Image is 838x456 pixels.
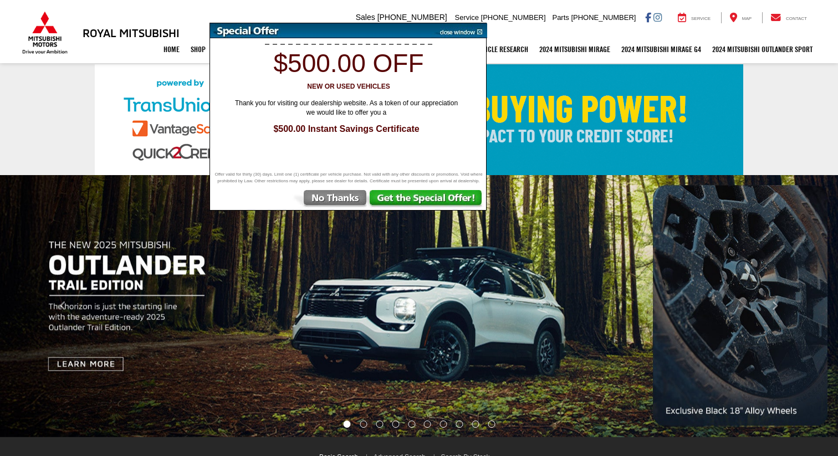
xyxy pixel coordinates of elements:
[721,12,760,23] a: Map
[376,421,383,428] li: Go to slide number 3.
[20,11,70,54] img: Mitsubishi
[571,13,636,22] span: [PHONE_NUMBER]
[216,83,481,90] h3: New or Used Vehicles
[408,421,415,428] li: Go to slide number 5.
[707,35,818,63] a: 2024 Mitsubishi Outlander SPORT
[360,421,367,428] li: Go to slide number 2.
[377,13,447,22] span: [PHONE_NUMBER]
[83,27,180,39] h3: Royal Mitsubishi
[488,421,495,428] li: Go to slide number 10.
[481,13,546,22] span: [PHONE_NUMBER]
[742,16,752,21] span: Map
[691,16,711,21] span: Service
[424,421,431,428] li: Go to slide number 6.
[440,421,447,428] li: Go to slide number 7.
[369,190,486,210] img: Get the Special Offer
[222,123,471,136] span: $500.00 Instant Savings Certificate
[645,13,651,22] a: Facebook: Click to visit our Facebook page
[762,12,815,23] a: Contact
[534,35,616,63] a: 2024 Mitsubishi Mirage
[95,64,743,175] img: Check Your Buying Power
[343,421,350,428] li: Go to slide number 1.
[552,13,569,22] span: Parts
[455,13,479,22] span: Service
[653,13,662,22] a: Instagram: Click to visit our Instagram page
[472,421,479,428] li: Go to slide number 9.
[227,99,466,117] span: Thank you for visiting our dealership website. As a token of our appreciation we would like to of...
[216,49,481,78] h1: $500.00 off
[786,16,807,21] span: Contact
[392,421,399,428] li: Go to slide number 4.
[185,35,211,63] a: Shop
[431,23,487,38] img: close window
[158,35,185,63] a: Home
[292,190,369,210] img: No Thanks, Continue to Website
[712,197,838,415] button: Click to view next picture.
[210,23,432,38] img: Special Offer
[456,421,463,428] li: Go to slide number 8.
[616,35,707,63] a: 2024 Mitsubishi Mirage G4
[356,13,375,22] span: Sales
[213,171,484,185] span: Offer valid for thirty (30) days. Limit one (1) certificate per vehicle purchase. Not valid with ...
[670,12,719,23] a: Service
